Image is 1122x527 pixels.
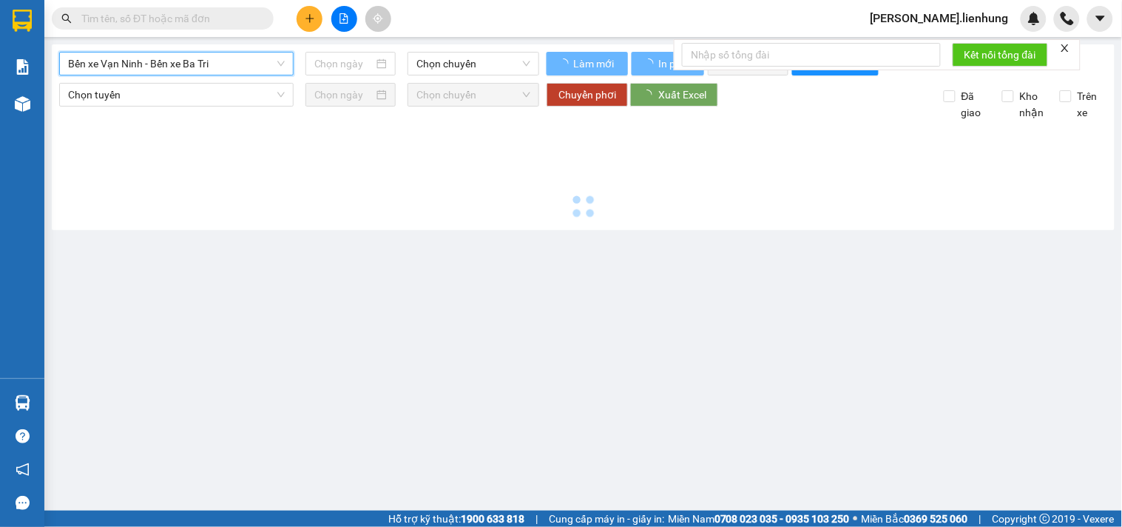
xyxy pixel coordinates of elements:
[862,511,968,527] span: Miền Bắc
[314,87,374,103] input: Chọn ngày
[61,13,72,24] span: search
[68,53,285,75] span: Bến xe Vạn Ninh - Bến xe Ba Tri
[16,496,30,510] span: message
[15,59,30,75] img: solution-icon
[1087,6,1113,32] button: caret-down
[416,84,530,106] span: Chọn chuyến
[1060,43,1070,53] span: close
[964,47,1036,63] span: Kết nối tổng đài
[1061,12,1074,25] img: phone-icon
[632,52,704,75] button: In phơi
[630,83,718,107] button: Xuất Excel
[68,84,285,106] span: Chọn tuyến
[979,511,981,527] span: |
[547,52,628,75] button: Làm mới
[953,43,1048,67] button: Kết nối tổng đài
[461,513,524,525] strong: 1900 633 818
[416,53,530,75] span: Chọn chuyến
[714,513,850,525] strong: 0708 023 035 - 0935 103 250
[956,88,991,121] span: Đã giao
[549,511,664,527] span: Cung cấp máy in - giấy in:
[1072,88,1107,121] span: Trên xe
[1094,12,1107,25] span: caret-down
[905,513,968,525] strong: 0369 525 060
[682,43,941,67] input: Nhập số tổng đài
[388,511,524,527] span: Hỗ trợ kỹ thuật:
[16,429,30,443] span: question-circle
[854,516,858,522] span: ⚪️
[859,9,1021,27] span: [PERSON_NAME].lienhung
[331,6,357,32] button: file-add
[15,395,30,411] img: warehouse-icon
[305,13,315,24] span: plus
[16,463,30,477] span: notification
[1014,88,1050,121] span: Kho nhận
[668,511,850,527] span: Miền Nam
[365,6,391,32] button: aim
[535,511,538,527] span: |
[658,56,692,72] span: In phơi
[643,58,656,69] span: loading
[547,83,628,107] button: Chuyển phơi
[558,58,571,69] span: loading
[297,6,322,32] button: plus
[314,56,374,72] input: Chọn ngày
[81,10,256,27] input: Tìm tên, số ĐT hoặc mã đơn
[373,13,383,24] span: aim
[1040,514,1050,524] span: copyright
[573,56,616,72] span: Làm mới
[13,10,32,32] img: logo-vxr
[1027,12,1041,25] img: icon-new-feature
[339,13,349,24] span: file-add
[15,96,30,112] img: warehouse-icon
